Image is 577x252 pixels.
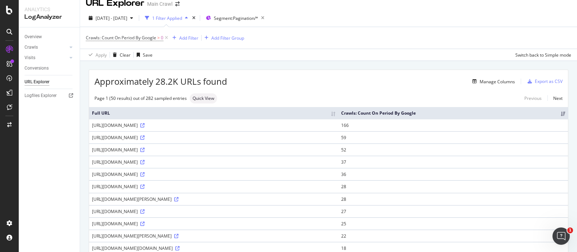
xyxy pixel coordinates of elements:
button: Add Filter [169,34,198,42]
th: Crawls: Count On Period By Google: activate to sort column ascending [338,107,568,119]
div: [URL][DOMAIN_NAME] [92,208,335,215]
span: [DATE] - [DATE] [96,15,127,21]
td: 22 [338,230,568,242]
a: Overview [25,33,75,41]
td: 52 [338,143,568,156]
button: Switch back to Simple mode [512,49,571,61]
button: 1 Filter Applied [142,12,191,24]
div: Switch back to Simple mode [515,52,571,58]
div: Overview [25,33,42,41]
div: Logfiles Explorer [25,92,57,100]
button: Clear [110,49,131,61]
div: Visits [25,54,35,62]
div: times [191,14,197,22]
a: Conversions [25,65,75,72]
span: 0 [161,33,163,43]
span: Approximately 28.2K URLs found [94,75,227,88]
div: [URL][DOMAIN_NAME][PERSON_NAME] [92,233,335,239]
button: Apply [86,49,107,61]
div: Page 1 (50 results) out of 282 sampled entries [94,95,187,101]
div: [URL][DOMAIN_NAME][PERSON_NAME] [92,196,335,202]
td: 36 [338,168,568,180]
div: [URL][DOMAIN_NAME] [92,171,335,177]
td: 59 [338,131,568,143]
div: LogAnalyzer [25,13,74,21]
div: arrow-right-arrow-left [175,1,180,6]
div: Crawls [25,44,38,51]
td: 25 [338,217,568,230]
div: [URL][DOMAIN_NAME] [92,159,335,165]
th: Full URL: activate to sort column ascending [89,107,338,119]
div: Main Crawl [147,0,172,8]
div: Manage Columns [480,79,515,85]
a: URL Explorer [25,78,75,86]
iframe: Intercom live chat [552,227,570,245]
td: 37 [338,156,568,168]
td: 27 [338,205,568,217]
div: [URL][DOMAIN_NAME] [92,221,335,227]
a: Visits [25,54,67,62]
div: 1 Filter Applied [152,15,182,21]
div: [URL][DOMAIN_NAME] [92,134,335,141]
div: Export as CSV [535,78,563,84]
a: Crawls [25,44,67,51]
div: [URL][DOMAIN_NAME][DOMAIN_NAME] [92,245,335,251]
button: Export as CSV [525,76,563,87]
span: Quick View [193,96,214,101]
div: Add Filter Group [211,35,244,41]
div: neutral label [190,93,217,103]
div: Add Filter [179,35,198,41]
div: Analytics [25,6,74,13]
a: Next [547,93,563,103]
td: 28 [338,180,568,193]
div: Clear [120,52,131,58]
td: 166 [338,119,568,131]
div: [URL][DOMAIN_NAME] [92,122,335,128]
span: Segment: Pagination/* [214,15,258,21]
div: Apply [96,52,107,58]
td: 28 [338,193,568,205]
div: URL Explorer [25,78,49,86]
div: Conversions [25,65,49,72]
span: 1 [567,227,573,233]
span: Crawls: Count On Period By Google [86,35,156,41]
a: Logfiles Explorer [25,92,75,100]
button: Save [134,49,153,61]
div: Save [143,52,153,58]
button: [DATE] - [DATE] [86,12,136,24]
div: [URL][DOMAIN_NAME] [92,147,335,153]
div: [URL][DOMAIN_NAME] [92,184,335,190]
span: > [157,35,160,41]
button: Manage Columns [470,77,515,86]
button: Add Filter Group [202,34,244,42]
button: Segment:Pagination/* [203,12,267,24]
